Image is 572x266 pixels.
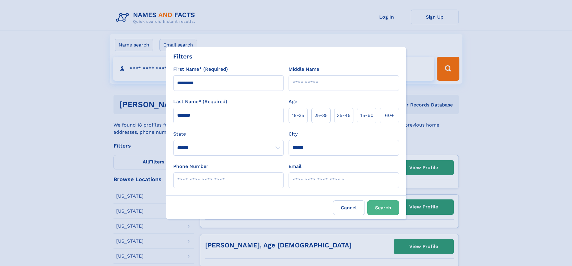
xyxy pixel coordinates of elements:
span: 18‑25 [292,112,304,119]
label: First Name* (Required) [173,66,228,73]
label: Email [289,163,301,170]
label: Middle Name [289,66,319,73]
span: 35‑45 [337,112,350,119]
label: City [289,130,298,138]
span: 45‑60 [359,112,374,119]
span: 25‑35 [314,112,328,119]
label: Cancel [333,200,365,215]
label: Age [289,98,297,105]
label: Phone Number [173,163,208,170]
div: Filters [173,52,192,61]
span: 60+ [385,112,394,119]
label: State [173,130,284,138]
button: Search [367,200,399,215]
label: Last Name* (Required) [173,98,227,105]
